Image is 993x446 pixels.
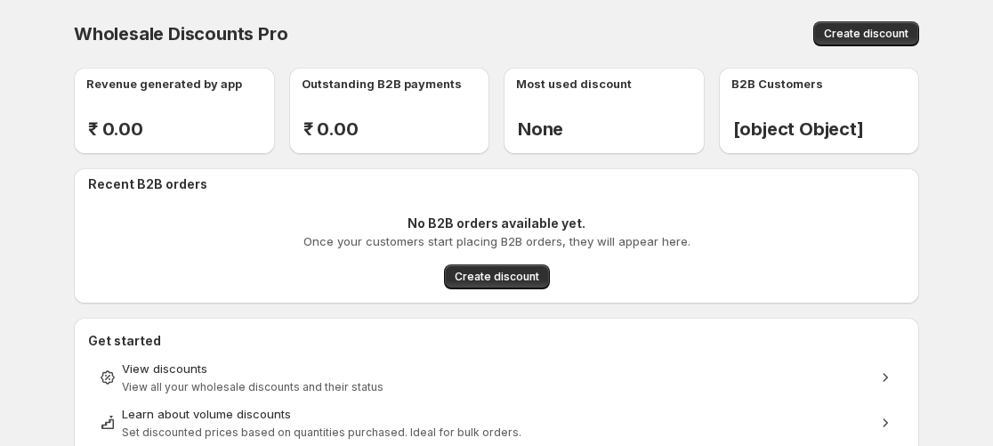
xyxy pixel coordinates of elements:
[824,27,908,41] span: Create discount
[302,75,462,93] p: Outstanding B2B payments
[303,232,690,250] p: Once your customers start placing B2B orders, they will appear here.
[74,23,287,45] span: Wholesale Discounts Pro
[303,118,490,140] h2: ₹ 0.00
[408,215,585,232] p: No B2B orders available yet.
[733,118,920,140] h2: [object Object]
[813,21,919,46] button: Create discount
[88,332,905,350] h2: Get started
[122,405,871,423] div: Learn about volume discounts
[88,175,912,193] h2: Recent B2B orders
[731,75,823,93] p: B2B Customers
[122,360,871,377] div: View discounts
[88,118,275,140] h2: ₹ 0.00
[455,270,539,284] span: Create discount
[516,75,632,93] p: Most used discount
[122,426,521,439] span: Set discounted prices based on quantities purchased. Ideal for bulk orders.
[86,75,242,93] p: Revenue generated by app
[518,118,705,140] h2: None
[122,380,383,393] span: View all your wholesale discounts and their status
[444,264,550,289] button: Create discount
